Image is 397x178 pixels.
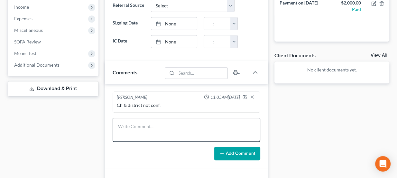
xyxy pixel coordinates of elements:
[8,81,98,96] a: Download & Print
[337,6,361,13] div: Paid
[113,69,137,75] span: Comments
[117,102,256,108] div: Ch & district not conf.
[204,35,231,48] input: -- : --
[109,17,148,30] label: Signing Date
[9,36,98,48] a: SOFA Review
[14,16,32,21] span: Expenses
[204,17,231,30] input: -- : --
[151,17,197,30] a: None
[14,4,29,10] span: Income
[371,53,387,58] a: View All
[177,68,228,79] input: Search...
[117,94,147,101] div: [PERSON_NAME]
[109,35,148,48] label: IC Date
[14,39,41,44] span: SOFA Review
[210,94,240,100] span: 11:05AM[DATE]
[14,27,43,33] span: Miscellaneous
[280,67,384,73] p: No client documents yet.
[14,51,36,56] span: Means Test
[214,147,260,160] button: Add Comment
[151,35,197,48] a: None
[274,52,316,59] div: Client Documents
[375,156,391,172] div: Open Intercom Messenger
[14,62,60,68] span: Additional Documents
